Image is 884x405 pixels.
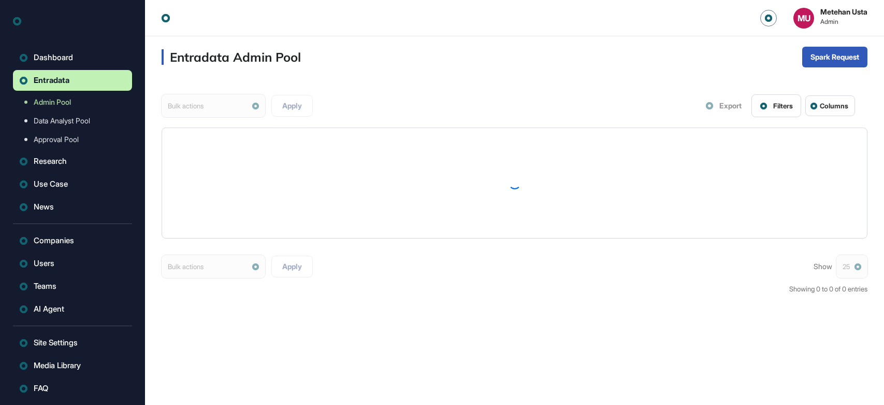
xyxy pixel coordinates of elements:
span: News [34,203,54,211]
button: Columns [805,95,855,116]
span: Use Case [34,180,68,188]
span: Dashboard [34,53,73,62]
span: Companies [34,236,74,245]
span: Research [34,157,67,165]
span: Site Settings [34,339,78,347]
button: FAQ [13,378,132,399]
div: Showing 0 to 0 of 0 entries [789,284,867,295]
span: Approval Pool [34,135,79,144]
button: MU [793,8,814,29]
span: Admin [820,18,867,25]
span: Teams [34,282,56,290]
span: AI Agent [34,305,64,313]
span: FAQ [34,384,48,393]
button: Media Library [13,355,132,376]
button: Research [13,151,132,172]
a: Data Analyst Pool [18,111,132,130]
a: Approval Pool [18,130,132,149]
a: Dashboard [13,47,132,68]
button: Spark Request [802,47,867,67]
span: Media Library [34,361,81,370]
span: Entradata [34,76,69,85]
button: Companies [13,230,132,251]
span: Data Analyst Pool [34,117,90,125]
button: Users [13,253,132,274]
button: Use Case [13,174,132,194]
button: Entradata [13,70,132,91]
div: Filters [773,102,793,110]
span: Admin Pool [34,98,71,106]
a: Admin Pool [18,93,132,111]
span: Users [34,259,54,268]
button: AI Agent [13,299,132,319]
strong: Metehan Usta [820,8,867,16]
button: Teams [13,276,132,297]
span: Columns [820,102,848,110]
button: Site Settings [13,332,132,353]
button: Export [700,95,747,116]
button: News [13,197,132,217]
button: Filters [751,94,801,117]
h3: Entradata Admin Pool [162,49,301,65]
span: Show [814,262,832,271]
